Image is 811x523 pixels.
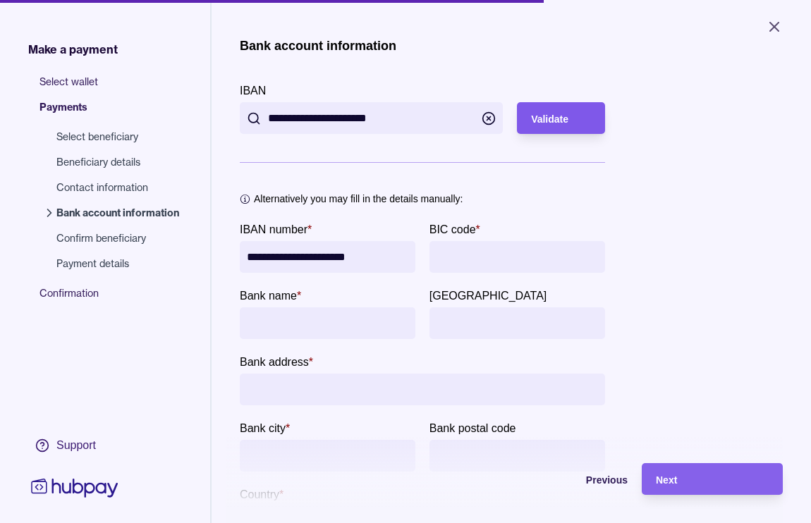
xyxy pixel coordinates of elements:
[240,223,307,235] p: IBAN number
[429,290,547,302] p: [GEOGRAPHIC_DATA]
[240,221,312,238] label: IBAN number
[39,75,193,100] span: Select wallet
[247,241,408,273] input: IBAN number
[56,438,96,453] div: Support
[487,463,628,495] button: Previous
[437,440,598,472] input: Bank postal code
[656,474,677,486] span: Next
[56,155,179,169] span: Beneficiary details
[39,100,193,125] span: Payments
[240,82,266,99] label: IBAN
[254,191,463,207] p: Alternatively you may fill in the details manually:
[56,231,179,245] span: Confirm beneficiary
[429,419,516,436] label: Bank postal code
[240,287,301,304] label: Bank name
[429,221,480,238] label: BIC code
[240,38,396,54] h1: Bank account information
[642,463,783,495] button: Next
[240,419,290,436] label: Bank city
[56,180,179,195] span: Contact information
[56,206,179,220] span: Bank account information
[268,102,475,134] input: IBAN
[429,422,516,434] p: Bank postal code
[247,307,408,339] input: bankName
[247,374,598,405] input: Bank address
[240,85,266,97] p: IBAN
[437,307,598,339] input: Bank province
[429,287,547,304] label: Bank province
[56,130,179,144] span: Select beneficiary
[240,422,286,434] p: Bank city
[28,431,121,460] a: Support
[586,474,628,486] span: Previous
[39,286,193,312] span: Confirmation
[429,223,476,235] p: BIC code
[56,257,179,271] span: Payment details
[28,41,118,58] span: Make a payment
[240,356,309,368] p: Bank address
[240,290,297,302] p: Bank name
[517,102,604,134] button: Validate
[437,241,598,273] input: BIC code
[247,440,408,472] input: Bank city
[531,113,568,125] span: Validate
[749,11,800,42] button: Close
[240,353,313,370] label: Bank address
